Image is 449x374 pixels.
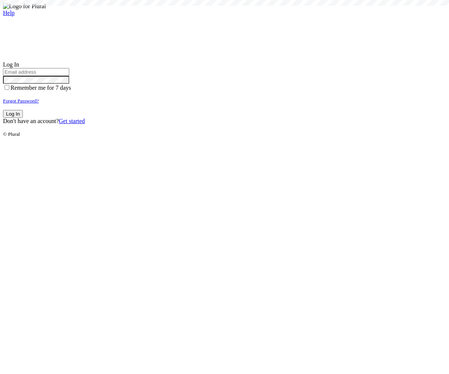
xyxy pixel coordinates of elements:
input: Email address [3,68,69,76]
button: Log In [3,110,23,118]
img: Logo for Plural [3,3,46,10]
a: Help [3,10,15,16]
a: Forgot Password? [3,97,39,104]
small: Forgot Password? [3,98,39,104]
small: © Plural [3,131,20,137]
span: Remember me for 7 days [10,85,71,91]
a: Get started [59,118,85,124]
div: Log In [3,61,446,68]
input: Remember me for 7 days [4,85,9,90]
div: Don't have an account? [3,118,446,125]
